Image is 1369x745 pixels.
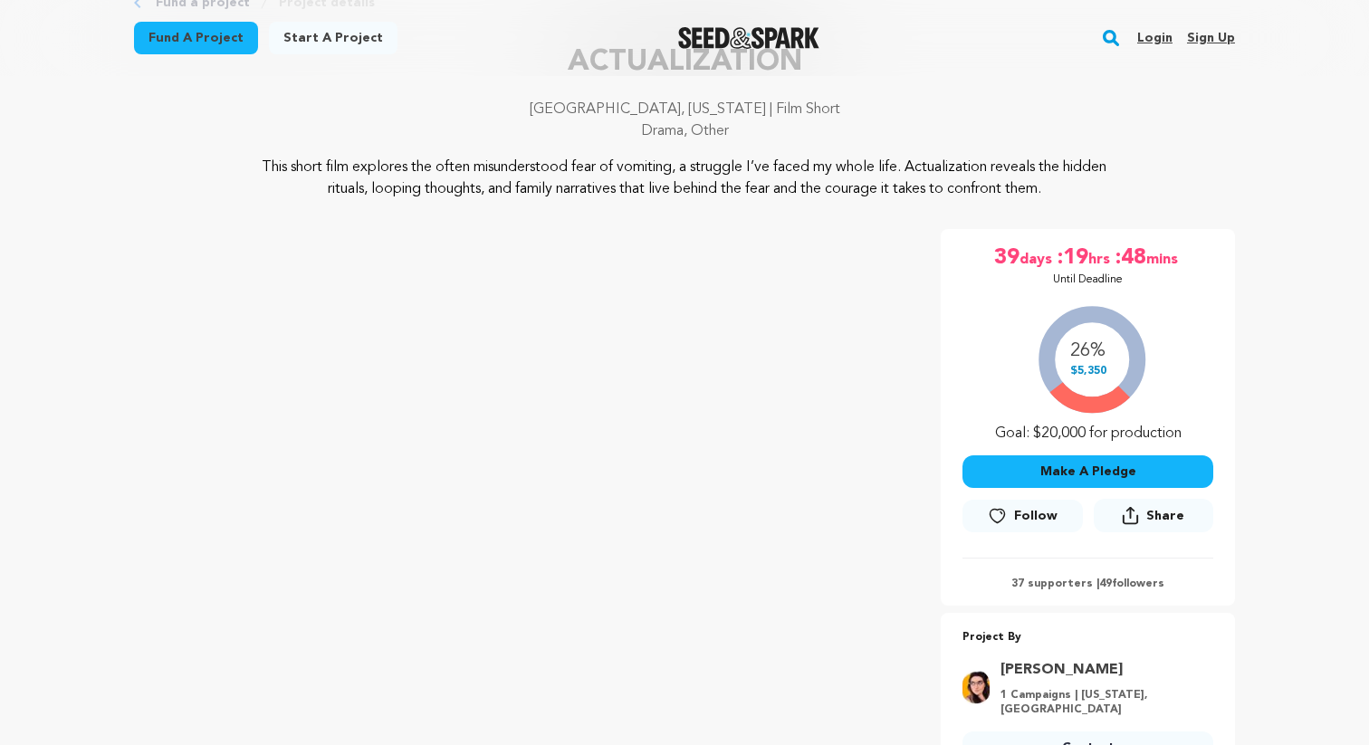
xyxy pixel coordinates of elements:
[962,455,1213,488] button: Make A Pledge
[678,27,820,49] a: Seed&Spark Homepage
[1088,244,1114,272] span: hrs
[134,120,1235,142] p: Drama, Other
[678,27,820,49] img: Seed&Spark Logo Dark Mode
[134,99,1235,120] p: [GEOGRAPHIC_DATA], [US_STATE] | Film Short
[1137,24,1173,53] a: Login
[1114,244,1146,272] span: :48
[1187,24,1235,53] a: Sign up
[1000,659,1202,681] a: Goto Alecia Lebeda profile
[962,500,1082,532] a: Follow
[244,157,1125,200] p: This short film explores the often misunderstood fear of vomiting, a struggle I’ve faced my whole...
[1094,499,1213,532] button: Share
[1099,578,1112,589] span: 49
[1146,244,1182,272] span: mins
[1146,507,1184,525] span: Share
[1053,272,1123,287] p: Until Deadline
[1000,688,1202,717] p: 1 Campaigns | [US_STATE], [GEOGRAPHIC_DATA]
[134,22,258,54] a: Fund a project
[1020,244,1056,272] span: days
[1094,499,1213,540] span: Share
[269,22,397,54] a: Start a project
[1014,507,1058,525] span: Follow
[962,627,1213,648] p: Project By
[1056,244,1088,272] span: :19
[962,577,1213,591] p: 37 supporters | followers
[962,670,990,706] img: 621a126f0ef5ea4d.jpg
[994,244,1020,272] span: 39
